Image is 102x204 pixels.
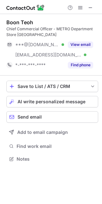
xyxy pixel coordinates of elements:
button: Notes [6,155,98,164]
span: Notes [17,156,96,162]
span: [EMAIL_ADDRESS][DOMAIN_NAME] [15,52,82,58]
span: AI write personalized message [18,99,85,104]
img: ContactOut v5.3.10 [6,4,45,11]
button: Send email [6,111,98,123]
span: Find work email [17,143,96,149]
div: Chief Commercial Officer - METRO Department Store [GEOGRAPHIC_DATA] [6,26,98,38]
button: AI write personalized message [6,96,98,107]
button: Reveal Button [68,41,93,48]
button: save-profile-one-click [6,81,98,92]
button: Add to email campaign [6,127,98,138]
button: Find work email [6,142,98,151]
div: Save to List / ATS / CRM [18,84,87,89]
span: ***@[DOMAIN_NAME] [15,42,59,47]
div: Boon Teoh [6,19,33,25]
span: Add to email campaign [17,130,68,135]
span: Send email [18,114,42,120]
button: Reveal Button [68,62,93,68]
